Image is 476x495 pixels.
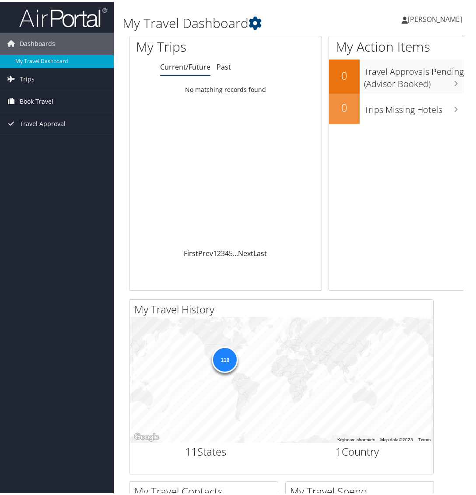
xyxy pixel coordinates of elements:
span: Travel Approval [20,111,66,133]
img: Google [132,430,161,441]
a: Past [217,60,231,70]
a: 2 [217,247,221,256]
a: 1 [213,247,217,256]
h2: States [136,442,275,457]
a: 4 [225,247,229,256]
h1: My Trips [136,36,235,54]
a: Terms (opens in new tab) [418,435,430,440]
h2: Country [288,442,427,457]
a: 5 [229,247,233,256]
h3: Travel Approvals Pending (Advisor Booked) [364,60,464,88]
h3: Trips Missing Hotels [364,98,464,114]
a: First [184,247,198,256]
span: [PERSON_NAME] [408,13,462,22]
a: Next [238,247,253,256]
span: Map data ©2025 [380,435,413,440]
span: 11 [185,442,197,457]
img: airportal-logo.png [19,6,107,26]
span: Dashboards [20,31,55,53]
h1: My Travel Dashboard [122,12,355,31]
a: 3 [221,247,225,256]
span: Trips [20,67,35,88]
a: Current/Future [160,60,210,70]
button: Keyboard shortcuts [337,435,375,441]
a: Prev [198,247,213,256]
h2: My Travel History [134,300,433,315]
a: 0Trips Missing Hotels [329,92,464,123]
div: 110 [212,345,238,371]
a: Last [253,247,267,256]
a: Open this area in Google Maps (opens a new window) [132,430,161,441]
h2: 0 [329,98,360,113]
a: 0Travel Approvals Pending (Advisor Booked) [329,58,464,91]
span: … [233,247,238,256]
a: [PERSON_NAME] [402,4,471,31]
span: Book Travel [20,89,53,111]
h2: 0 [329,67,360,81]
span: 1 [336,442,342,457]
td: No matching records found [129,80,322,96]
h1: My Action Items [329,36,464,54]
